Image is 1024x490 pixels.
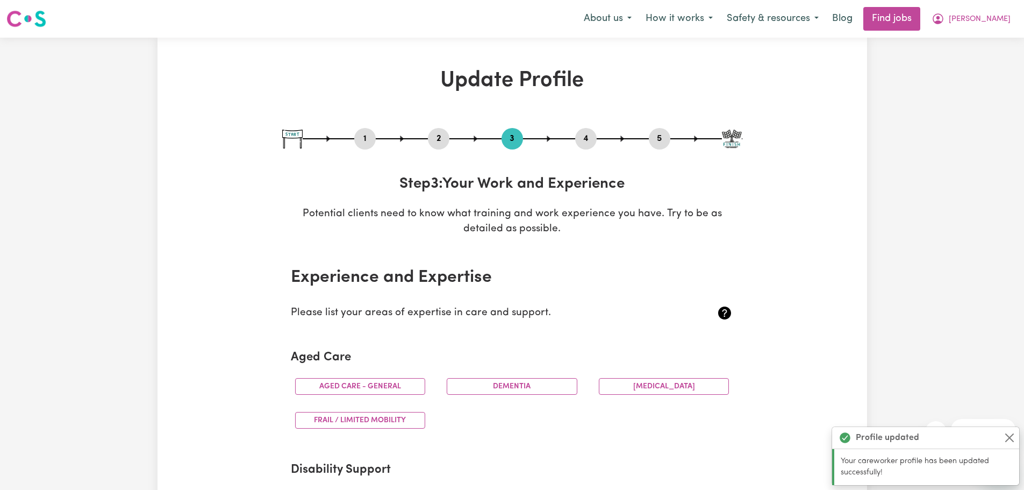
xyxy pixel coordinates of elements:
[6,8,65,16] span: Need any help?
[949,13,1011,25] span: [PERSON_NAME]
[354,132,376,146] button: Go to step 1
[925,8,1018,30] button: My Account
[6,6,46,31] a: Careseekers logo
[295,378,426,395] button: Aged care - General
[826,7,859,31] a: Blog
[856,431,919,444] strong: Profile updated
[577,8,639,30] button: About us
[841,456,1013,479] p: Your careworker profile has been updated successfully!
[282,207,742,238] p: Potential clients need to know what training and work experience you have. Try to be as detailed ...
[282,175,742,194] h3: Step 3 : Your Work and Experience
[447,378,577,395] button: Dementia
[925,421,947,443] iframe: Close message
[863,7,920,31] a: Find jobs
[291,306,660,321] p: Please list your areas of expertise in care and support.
[951,419,1015,443] iframe: Message from company
[428,132,449,146] button: Go to step 2
[291,463,734,478] h2: Disability Support
[6,9,46,29] img: Careseekers logo
[575,132,597,146] button: Go to step 4
[649,132,670,146] button: Go to step 5
[502,132,523,146] button: Go to step 3
[291,351,734,365] h2: Aged Care
[282,68,742,94] h1: Update Profile
[291,267,734,288] h2: Experience and Expertise
[1003,431,1016,444] button: Close
[639,8,720,30] button: How it works
[720,8,826,30] button: Safety & resources
[295,412,426,429] button: Frail / limited mobility
[599,378,729,395] button: [MEDICAL_DATA]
